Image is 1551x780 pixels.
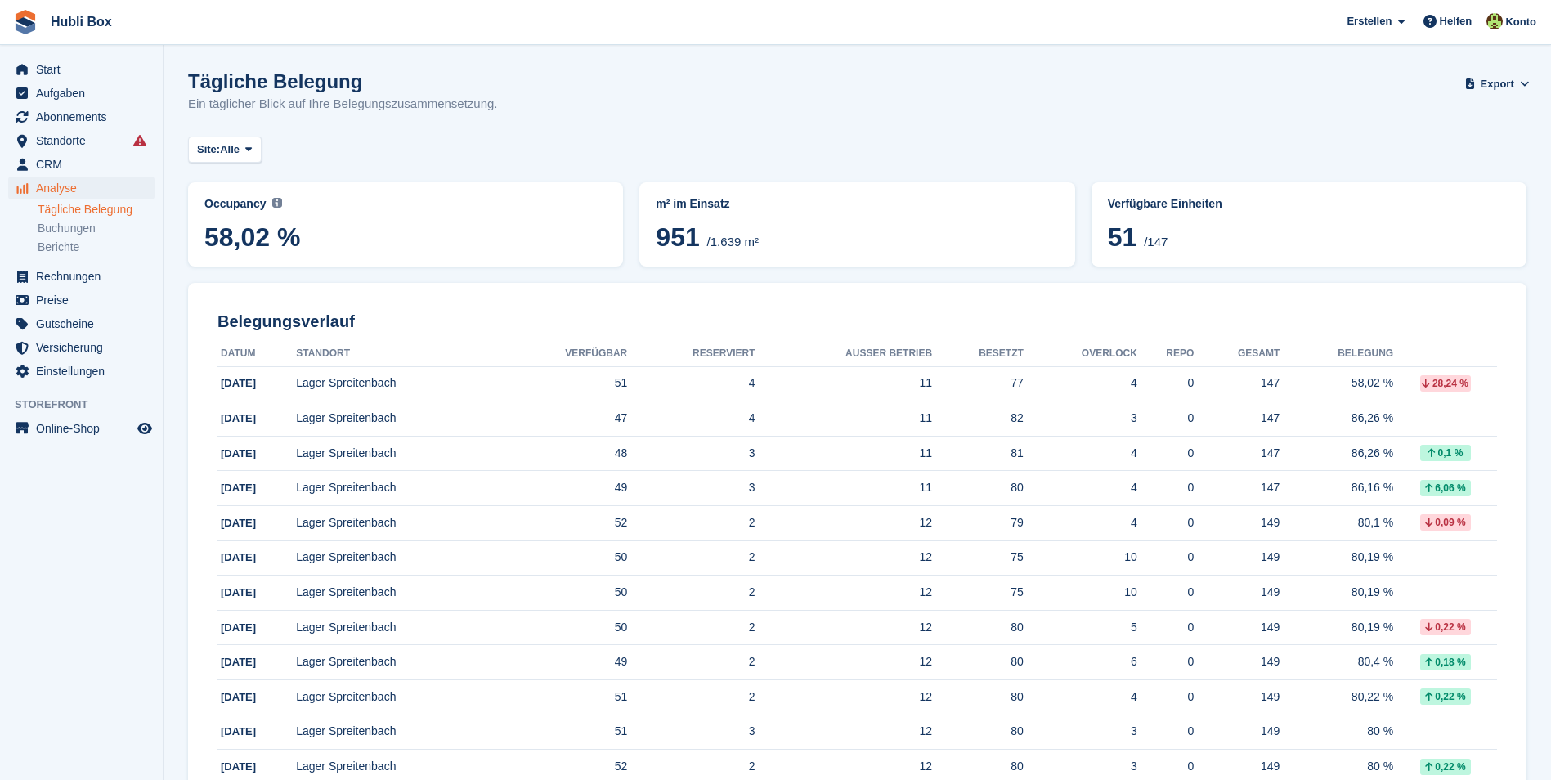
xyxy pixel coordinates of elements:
td: 3 [627,715,755,750]
span: Export [1481,76,1514,92]
a: menu [8,312,155,335]
td: Lager Spreitenbach [296,680,500,715]
div: 5 [1024,619,1137,636]
span: CRM [36,153,134,176]
td: Lager Spreitenbach [296,610,500,645]
td: 50 [500,576,627,611]
div: 3 [1024,723,1137,740]
span: [DATE] [221,725,256,737]
a: Vorschau-Shop [135,419,155,438]
div: 0 [1137,479,1195,496]
span: [DATE] [221,412,256,424]
td: 49 [500,471,627,506]
span: 51 [1108,222,1137,252]
img: stora-icon-8386f47178a22dfd0bd8f6a31ec36ba5ce8667c1dd55bd0f319d3a0aa187defe.svg [13,10,38,34]
span: Einstellungen [36,360,134,383]
td: 149 [1194,610,1280,645]
a: menu [8,58,155,81]
td: 12 [755,506,933,541]
th: Besetzt [932,341,1024,367]
div: 80 [932,723,1024,740]
td: 58,02 % [1280,366,1393,401]
td: 2 [627,610,755,645]
div: 75 [932,549,1024,566]
span: Alle [220,141,240,158]
span: [DATE] [221,447,256,459]
div: 4 [1024,514,1137,531]
span: Verfügbare Einheiten [1108,197,1222,210]
a: menu [8,360,155,383]
th: Overlock [1024,341,1137,367]
div: 6,06 % [1420,480,1471,496]
div: 3 [1024,758,1137,775]
td: Lager Spreitenbach [296,645,500,680]
td: 49 [500,645,627,680]
div: 0,09 % [1420,514,1471,531]
span: [DATE] [221,377,256,389]
td: 80,22 % [1280,680,1393,715]
span: Occupancy [204,197,266,210]
td: 12 [755,576,933,611]
td: 3 [627,471,755,506]
th: Repo [1137,341,1195,367]
td: 2 [627,645,755,680]
a: Hubli Box [44,8,119,35]
td: 11 [755,436,933,471]
a: menu [8,153,155,176]
a: menu [8,82,155,105]
p: Ein täglicher Blick auf Ihre Belegungszusammensetzung. [188,95,498,114]
th: Außer Betrieb [755,341,933,367]
td: 80,19 % [1280,576,1393,611]
td: 3 [627,436,755,471]
td: 147 [1194,366,1280,401]
h2: Belegungsverlauf [217,312,1497,331]
div: 0,22 % [1420,688,1471,705]
td: 51 [500,366,627,401]
td: 86,16 % [1280,471,1393,506]
span: 951 [656,222,699,252]
div: 82 [932,410,1024,427]
span: Site: [197,141,220,158]
span: Versicherung [36,336,134,359]
td: 86,26 % [1280,401,1393,437]
span: [DATE] [221,621,256,634]
span: [DATE] [221,760,256,773]
td: 2 [627,540,755,576]
h1: Tägliche Belegung [188,70,498,92]
div: 0 [1137,688,1195,706]
div: 0 [1137,514,1195,531]
div: 0 [1137,374,1195,392]
span: /147 [1144,235,1168,249]
span: m² im Einsatz [656,197,729,210]
td: 80,19 % [1280,540,1393,576]
div: 80 [932,619,1024,636]
div: 77 [932,374,1024,392]
div: 0 [1137,723,1195,740]
span: Rechnungen [36,265,134,288]
a: Speisekarte [8,417,155,440]
div: 75 [932,584,1024,601]
td: 12 [755,645,933,680]
td: 12 [755,715,933,750]
td: 80,19 % [1280,610,1393,645]
td: 149 [1194,680,1280,715]
td: 11 [755,471,933,506]
td: 80 % [1280,715,1393,750]
span: Konto [1505,14,1536,30]
th: Verfügbar [500,341,627,367]
abbr: Aktueller Prozentsatz der belegten oder überlasteten Einheiten [1108,195,1510,213]
div: 4 [1024,479,1137,496]
td: 11 [755,401,933,437]
td: Lager Spreitenbach [296,506,500,541]
div: 28,24 % [1420,375,1471,392]
td: Lager Spreitenbach [296,471,500,506]
span: Abonnements [36,105,134,128]
div: 4 [1024,374,1137,392]
div: 80 [932,653,1024,670]
div: 81 [932,445,1024,462]
td: 80,4 % [1280,645,1393,680]
td: 48 [500,436,627,471]
td: 51 [500,680,627,715]
span: Standorte [36,129,134,152]
td: 4 [627,401,755,437]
